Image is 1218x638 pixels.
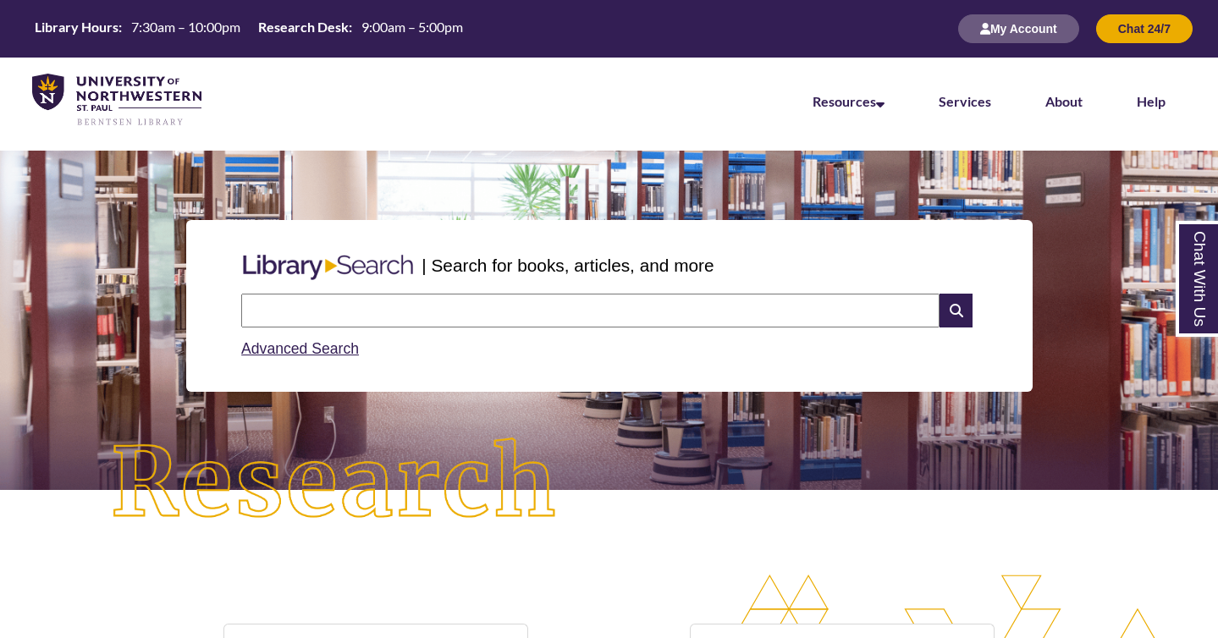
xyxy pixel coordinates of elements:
[28,18,470,41] a: Hours Today
[958,21,1079,36] a: My Account
[1137,93,1166,109] a: Help
[958,14,1079,43] button: My Account
[1045,93,1083,109] a: About
[813,93,885,109] a: Resources
[61,388,609,579] img: Research
[28,18,470,39] table: Hours Today
[234,248,422,287] img: Libary Search
[361,19,463,35] span: 9:00am – 5:00pm
[28,18,124,36] th: Library Hours:
[241,340,359,357] a: Advanced Search
[251,18,355,36] th: Research Desk:
[940,294,972,327] i: Search
[1096,14,1193,43] button: Chat 24/7
[422,252,714,278] p: | Search for books, articles, and more
[131,19,240,35] span: 7:30am – 10:00pm
[32,74,201,127] img: UNWSP Library Logo
[1096,21,1193,36] a: Chat 24/7
[939,93,991,109] a: Services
